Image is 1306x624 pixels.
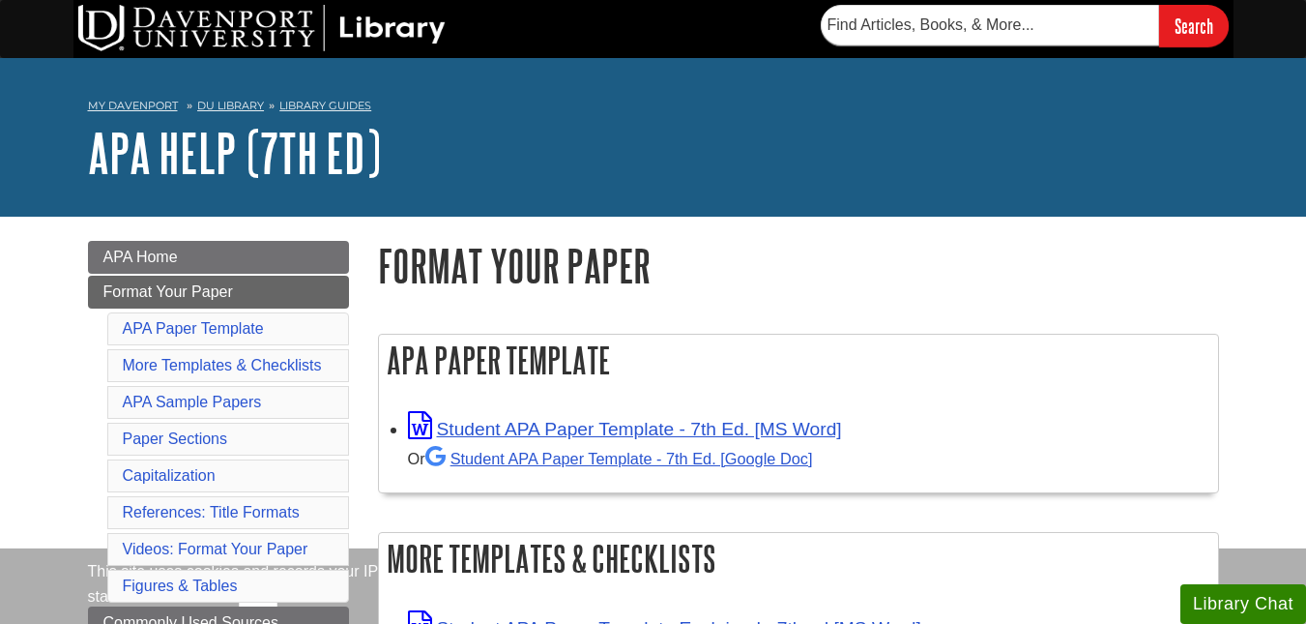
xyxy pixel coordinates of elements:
input: Search [1159,5,1229,46]
a: Student APA Paper Template - 7th Ed. [Google Doc] [425,450,813,467]
img: DU Library [78,5,446,51]
a: APA Sample Papers [123,394,262,410]
input: Find Articles, Books, & More... [821,5,1159,45]
h2: More Templates & Checklists [379,533,1218,584]
a: My Davenport [88,98,178,114]
a: APA Home [88,241,349,274]
a: Videos: Format Your Paper [123,541,308,557]
nav: breadcrumb [88,93,1219,124]
a: Figures & Tables [123,578,238,594]
a: DU Library [197,99,264,112]
h2: APA Paper Template [379,335,1218,386]
a: More Templates & Checklists [123,357,322,373]
small: Or [408,450,813,467]
span: APA Home [103,249,178,265]
span: Format Your Paper [103,283,233,300]
a: Link opens in new window [408,419,842,439]
button: Library Chat [1180,584,1306,624]
h1: Format Your Paper [378,241,1219,290]
form: Searches DU Library's articles, books, and more [821,5,1229,46]
a: Capitalization [123,467,216,484]
a: APA Help (7th Ed) [88,123,381,183]
a: Paper Sections [123,431,228,447]
a: Format Your Paper [88,276,349,309]
a: References: Title Formats [123,504,300,520]
a: Library Guides [279,99,371,112]
a: APA Paper Template [123,320,264,337]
